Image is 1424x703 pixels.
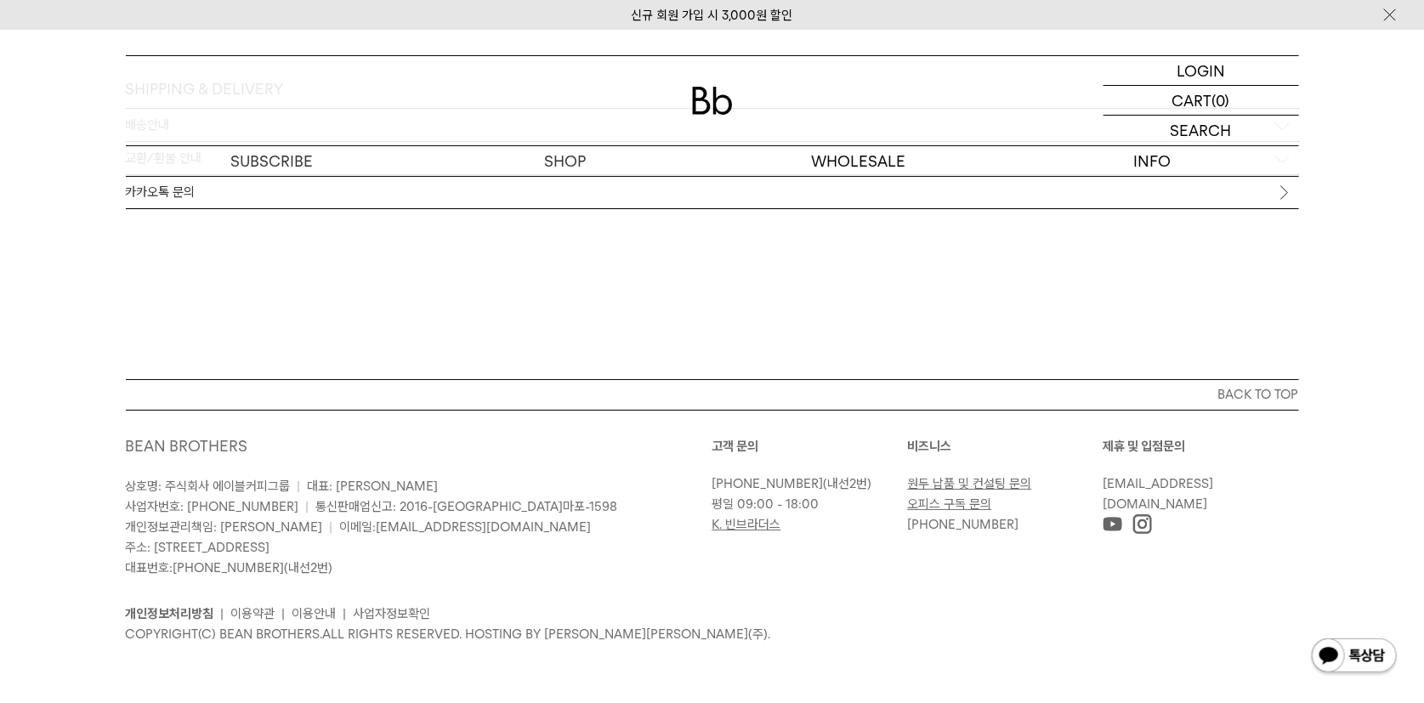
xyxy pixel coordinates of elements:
span: 주소: [STREET_ADDRESS] [126,540,270,555]
a: 원두 납품 및 컨설팅 문의 [908,476,1032,491]
img: 로고 [692,87,733,115]
a: [EMAIL_ADDRESS][DOMAIN_NAME] [377,519,592,535]
a: 신규 회원 가입 시 3,000원 할인 [632,8,793,23]
p: (0) [1212,86,1230,115]
a: LOGIN [1103,56,1299,86]
p: 제휴 및 입점문의 [1103,436,1299,456]
p: CART [1172,86,1212,115]
a: 사업자정보확인 [354,606,431,621]
p: WHOLESALE [712,146,1006,176]
p: 고객 문의 [712,436,908,456]
p: INFO [1006,146,1299,176]
span: 통신판매업신고: 2016-[GEOGRAPHIC_DATA]마포-1598 [316,499,618,514]
a: SHOP [419,146,712,176]
span: 개인정보관리책임: [PERSON_NAME] [126,519,323,535]
img: 카카오톡 채널 1:1 채팅 버튼 [1310,637,1398,677]
a: 개인정보처리방침 [126,606,214,621]
a: [PHONE_NUMBER] [173,560,285,575]
li: | [343,604,347,624]
p: 평일 09:00 - 18:00 [712,494,899,514]
p: (내선2번) [712,473,899,494]
a: CART (0) [1103,86,1299,116]
span: 카카오톡 문의 [126,184,196,200]
a: 이용안내 [292,606,337,621]
a: [EMAIL_ADDRESS][DOMAIN_NAME] [1103,476,1214,512]
span: 상호명: 주식회사 에이블커피그룹 [126,479,291,494]
a: 카카오톡 문의 [126,175,1299,208]
p: LOGIN [1177,56,1225,85]
a: 이용약관 [231,606,275,621]
li: | [221,604,224,624]
span: 이메일: [340,519,592,535]
p: SEARCH [1171,116,1232,145]
span: | [306,499,309,514]
span: 대표번호: (내선2번) [126,560,333,575]
a: [PHONE_NUMBER] [908,517,1019,532]
a: SUBSCRIBE [126,146,419,176]
a: 오피스 구독 문의 [908,496,992,512]
span: | [330,519,333,535]
a: [PHONE_NUMBER] [712,476,824,491]
span: 대표: [PERSON_NAME] [308,479,439,494]
button: BACK TO TOP [126,379,1299,410]
span: | [298,479,301,494]
a: K. 빈브라더스 [712,517,781,532]
a: BEAN BROTHERS [126,437,248,455]
li: | [282,604,286,624]
p: COPYRIGHT(C) BEAN BROTHERS. ALL RIGHTS RESERVED. HOSTING BY [PERSON_NAME][PERSON_NAME](주). [126,624,1299,644]
span: 사업자번호: [PHONE_NUMBER] [126,499,299,514]
p: 비즈니스 [908,436,1103,456]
